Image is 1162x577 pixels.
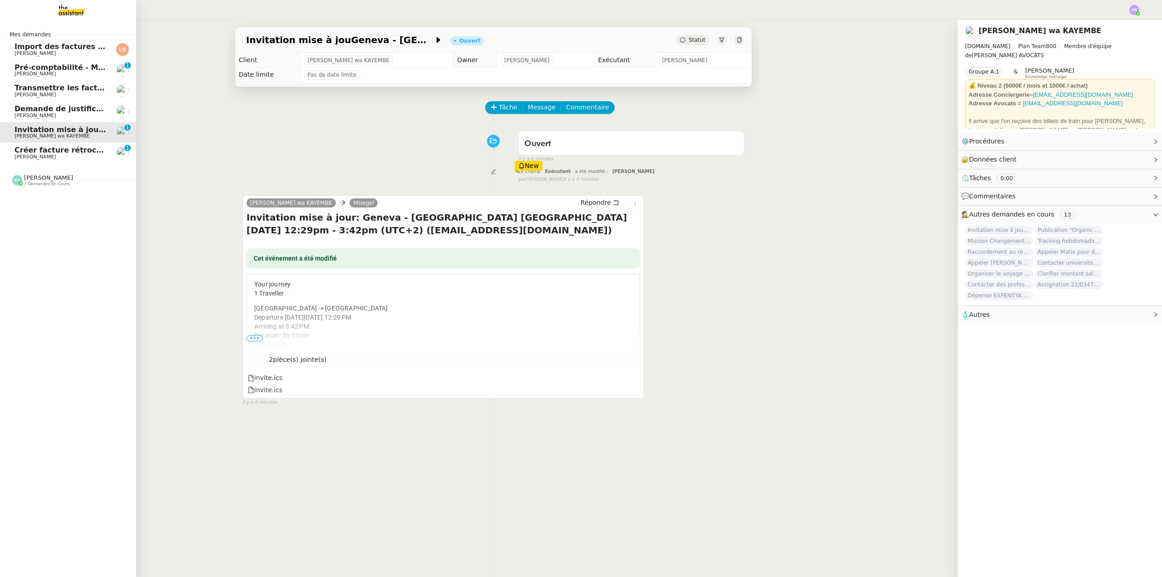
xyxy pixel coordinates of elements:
[254,304,632,358] p: [GEOGRAPHIC_DATA] -> [GEOGRAPHIC_DATA] Departure [DATE][DATE] 12:29 PM Arriving at 3:42 PM Durati...
[965,291,1033,300] span: Dépense EXPENSYA - Prélèvement annuel
[485,101,523,114] button: Tâche
[1023,100,1123,107] a: [EMAIL_ADDRESS][DOMAIN_NAME]
[1035,280,1103,289] span: Assignation 22/0347 - [PERSON_NAME] / I Artisan - Le carré design
[15,42,191,51] span: Import des factures et justificatifs - [DATE]
[965,43,1010,49] span: [DOMAIN_NAME]
[453,53,497,68] td: Owner
[246,35,434,44] span: Invitation mise à jouGeneva - [GEOGRAPHIC_DATA] [GEOGRAPHIC_DATA][DATE] 12:29pm - 3:42pm (UTC+2) ...
[263,355,333,365] span: 2
[1033,91,1133,98] a: [EMAIL_ADDRESS][DOMAIN_NAME]
[242,399,277,406] span: il y a 6 minutes
[126,62,129,70] p: 1
[979,26,1101,35] a: [PERSON_NAME] wa KAYEMBE
[969,138,1004,145] span: Procédures
[15,146,212,154] span: Créer facture rétrocommission pour projet Lévis
[1035,269,1103,278] span: Clarifier montant salaire net/réel postdoctoral
[965,258,1033,267] span: Appeler [PERSON_NAME] pour commande garniture coussin
[965,26,975,36] img: users%2F47wLulqoDhMx0TTMwUcsFP5V2A23%2Favatar%2Fnokpict-removebg-preview-removebg-preview.png
[254,255,337,262] span: Cet événement a été modifié
[575,169,608,174] span: a été modifié :
[1035,247,1103,256] span: Appeler Matix pour dépannage broyeur
[1025,67,1074,74] span: [PERSON_NAME]
[116,147,129,159] img: users%2FfjlNmCTkLiVoA3HQjY3GA5JXGxb2%2Favatar%2Fstarofservice_97480retdsc0392.png
[15,63,141,72] span: Pré-comptabilité - Mai / [DATE]
[969,82,1088,89] strong: 💰 Niveau 2 (5000€ / mois et 1000€ / achat)
[515,161,542,171] div: New
[273,356,327,363] span: pièce(s) jointe(s)
[965,269,1033,278] span: Organiser le voyage [GEOGRAPHIC_DATA]-[GEOGRAPHIC_DATA]
[15,84,201,92] span: Transmettre les factures sur [PERSON_NAME]
[116,84,129,97] img: users%2FfjlNmCTkLiVoA3HQjY3GA5JXGxb2%2Favatar%2Fstarofservice_97480retdsc0392.png
[969,192,1015,200] span: Commentaires
[958,206,1162,223] div: 🕵️Autres demandes en cours 13
[581,198,611,207] span: Répondre
[969,117,1151,143] div: Il arrive que l'on reçoive des billets de train pour [PERSON_NAME], toujours attribuer à [PERSON_...
[459,38,480,44] div: Ouvert
[504,56,550,65] span: [PERSON_NAME]
[499,102,517,113] span: Tâche
[969,100,1021,107] strong: Adresse Avocats =
[518,176,526,183] span: par
[564,176,599,183] span: il y a 5 minutes
[24,174,73,181] span: [PERSON_NAME]
[116,126,129,139] img: users%2F47wLulqoDhMx0TTMwUcsFP5V2A23%2Favatar%2Fnokpict-removebg-preview-removebg-preview.png
[124,124,131,131] nz-badge-sup: 1
[969,90,1151,99] div: =
[662,56,708,65] span: [PERSON_NAME]
[1035,226,1103,235] span: Publication "Organic Intelligence" rentrée 2025, [DATE]
[116,43,129,56] img: svg
[308,70,357,79] span: Pas de date limite
[246,199,336,207] a: [PERSON_NAME] wa KAYEMBE
[1018,43,1046,49] span: Plan Team
[124,62,131,69] nz-badge-sup: 1
[1035,237,1103,246] span: Tracking hebdomadaire semaine [DATE]
[1025,74,1068,79] span: Knowledge manager
[15,113,56,118] span: [PERSON_NAME]
[958,169,1162,187] div: ⏲️Tâches 0:00
[965,247,1033,256] span: Raccordement au réseau Naxoo
[961,192,1019,200] span: 💬
[1025,67,1074,79] app-user-label: Knowledge manager
[965,226,1033,235] span: Invitation mise à jouRdv Dentiste - [DATE] 11am - 12pm (UTC+1) ([EMAIL_ADDRESS][DOMAIN_NAME])
[308,56,390,65] span: [PERSON_NAME] wa KAYEMBE
[1035,258,1103,267] span: Contacter universités pour VES Master Psychologie
[969,174,991,182] span: Tâches
[116,64,129,77] img: users%2FME7CwGhkVpexbSaUxoFyX6OhGQk2%2Favatar%2Fe146a5d2-1708-490f-af4b-78e736222863
[246,211,640,237] h4: Invitation mise à jour: Geneva - [GEOGRAPHIC_DATA] [GEOGRAPHIC_DATA][DATE] 12:29pm - 3:42pm (UTC+...
[961,136,1009,147] span: ⚙️
[24,182,69,187] span: 7 demandes en cours
[528,102,556,113] span: Message
[4,30,56,39] span: Mes demandes
[246,335,263,341] span: •••
[15,104,196,113] span: Demande de justificatifs Pennylane - [DATE]
[1046,43,1056,49] span: 800
[969,156,1017,163] span: Données client
[545,169,571,174] span: Exécutant
[961,211,1078,218] span: 🕵️
[12,175,22,185] img: svg
[235,68,300,82] td: Date limite
[235,53,300,68] td: Client
[969,211,1054,218] span: Autres demandes en cours
[15,133,89,139] span: [PERSON_NAME] wa KAYEMBE
[15,92,56,98] span: [PERSON_NAME]
[1014,67,1018,79] span: &
[961,154,1020,165] span: 🔐
[254,281,632,400] span: Your journey 1 Traveller
[958,151,1162,168] div: 🔐Données client
[612,169,655,174] span: [PERSON_NAME]
[248,385,282,395] div: invite.ics
[116,105,129,118] img: users%2FfjlNmCTkLiVoA3HQjY3GA5JXGxb2%2Favatar%2Fstarofservice_97480retdsc0392.png
[965,67,1003,76] nz-tag: Groupe A.1
[561,101,615,114] button: Commentaire
[566,102,609,113] span: Commentaire
[522,101,561,114] button: Message
[969,311,990,318] span: Autres
[126,124,129,133] p: 1
[518,169,541,174] span: Le champ
[15,50,56,56] span: [PERSON_NAME]
[524,140,551,148] span: Ouvert
[126,145,129,153] p: 1
[248,373,282,383] div: invite.ics
[965,237,1033,246] span: Mission Changement Numéro INE Avant le [DATE] et paiement CECV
